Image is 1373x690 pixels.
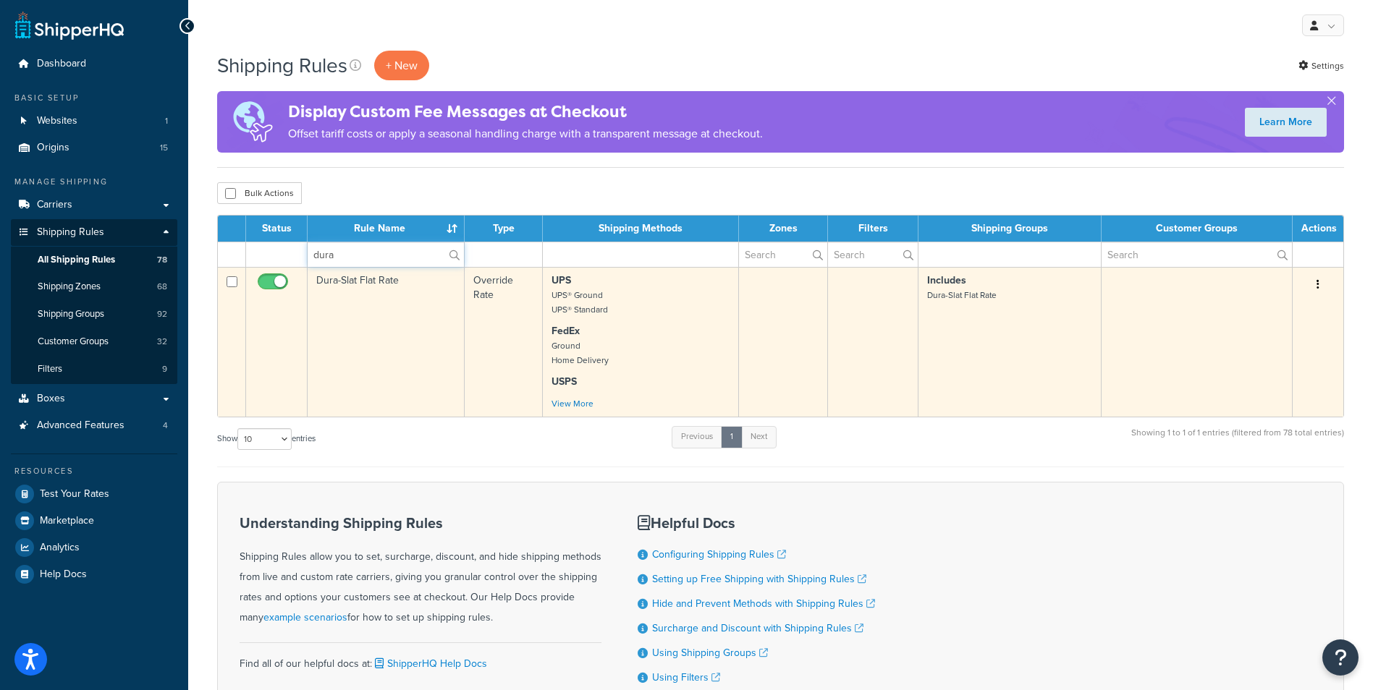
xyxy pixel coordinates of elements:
a: Shipping Rules [11,219,177,246]
label: Show entries [217,428,316,450]
select: Showentries [237,428,292,450]
th: Customer Groups [1102,216,1293,242]
span: Help Docs [40,568,87,581]
span: 68 [157,281,167,293]
h1: Shipping Rules [217,51,347,80]
h3: Understanding Shipping Rules [240,515,601,531]
h4: Display Custom Fee Messages at Checkout [288,100,763,124]
a: Carriers [11,192,177,218]
span: Test Your Rates [40,488,109,501]
a: Dashboard [11,51,177,77]
li: Origins [11,135,177,161]
li: Shipping Zones [11,273,177,300]
a: Origins 15 [11,135,177,161]
a: Using Filters [652,670,720,685]
th: Filters [828,216,918,242]
span: Advanced Features [37,419,124,432]
a: Setting up Free Shipping with Shipping Rules [652,571,866,587]
strong: FedEx [552,323,580,338]
span: 15 [160,142,168,154]
a: ShipperHQ Home [15,11,124,40]
th: Shipping Methods [543,216,739,242]
p: Offset tariff costs or apply a seasonal handling charge with a transparent message at checkout. [288,124,763,144]
li: Shipping Rules [11,219,177,384]
a: Next [741,426,777,448]
span: Dashboard [37,58,86,70]
div: Manage Shipping [11,176,177,188]
a: Previous [672,426,722,448]
h3: Helpful Docs [638,515,875,531]
th: Actions [1293,216,1343,242]
span: Origins [37,142,69,154]
li: Websites [11,108,177,135]
a: Marketplace [11,508,177,534]
a: Websites 1 [11,108,177,135]
a: Boxes [11,386,177,412]
span: Shipping Rules [37,226,104,239]
a: Shipping Zones 68 [11,273,177,300]
input: Search [828,242,918,267]
span: Websites [37,115,77,127]
th: Zones [739,216,829,242]
a: 1 [721,426,743,448]
div: Shipping Rules allow you to set, surcharge, discount, and hide shipping methods from live and cus... [240,515,601,628]
a: Learn More [1245,108,1327,137]
a: ShipperHQ Help Docs [372,656,487,671]
li: All Shipping Rules [11,247,177,273]
input: Search [1102,242,1292,267]
a: Settings [1298,56,1344,76]
li: Shipping Groups [11,301,177,328]
span: 32 [157,336,167,348]
a: Surcharge and Discount with Shipping Rules [652,621,863,636]
span: 78 [157,254,167,266]
a: Advanced Features 4 [11,412,177,439]
strong: USPS [552,374,577,389]
a: Shipping Groups 92 [11,301,177,328]
div: Find all of our helpful docs at: [240,642,601,674]
small: Ground Home Delivery [552,339,609,367]
span: Analytics [40,542,80,554]
td: Dura-Slat Flat Rate [308,267,465,417]
div: Showing 1 to 1 of 1 entries (filtered from 78 total entries) [1131,425,1344,456]
a: example scenarios [263,610,347,625]
input: Search [308,242,464,267]
span: Filters [38,363,62,375]
th: Shipping Groups [918,216,1101,242]
li: Filters [11,356,177,383]
img: duties-banner-06bc72dcb5fe05cb3f9472aba00be2ae8eb53ab6f0d8bb03d382ba314ac3c341.png [217,91,288,153]
a: All Shipping Rules 78 [11,247,177,273]
th: Status [246,216,308,242]
a: Help Docs [11,561,177,587]
p: + New [374,51,429,80]
div: Resources [11,465,177,477]
span: Customer Groups [38,336,109,348]
span: 92 [157,308,167,320]
a: Test Your Rates [11,481,177,507]
span: 1 [165,115,168,127]
span: Carriers [37,199,72,211]
button: Open Resource Center [1322,639,1359,676]
li: Advanced Features [11,412,177,439]
button: Bulk Actions [217,182,302,204]
th: Type [465,216,542,242]
small: UPS® Ground UPS® Standard [552,289,608,316]
strong: UPS [552,273,571,288]
a: Analytics [11,534,177,561]
a: Configuring Shipping Rules [652,547,786,562]
span: 4 [163,419,168,432]
input: Search [739,242,828,267]
span: 9 [162,363,167,375]
span: Boxes [37,393,65,405]
div: Basic Setup [11,92,177,104]
a: Customer Groups 32 [11,328,177,355]
span: All Shipping Rules [38,254,115,266]
td: Override Rate [465,267,542,417]
a: Filters 9 [11,356,177,383]
a: Hide and Prevent Methods with Shipping Rules [652,596,875,611]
